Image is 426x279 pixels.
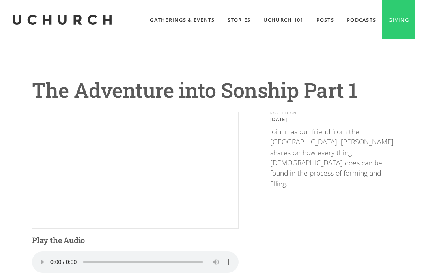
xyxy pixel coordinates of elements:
[32,79,394,101] h1: The Adventure into Sonship Part 1
[270,112,394,115] div: POSTED ON
[32,112,238,228] iframe: YouTube embed
[270,126,394,189] p: Join in as our friend from the [GEOGRAPHIC_DATA], [PERSON_NAME] shares on how every thing [DEMOGR...
[32,235,239,245] h4: Play the Audio
[32,251,239,273] audio: Your browser does not support the audio element.
[270,116,394,122] p: [DATE]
